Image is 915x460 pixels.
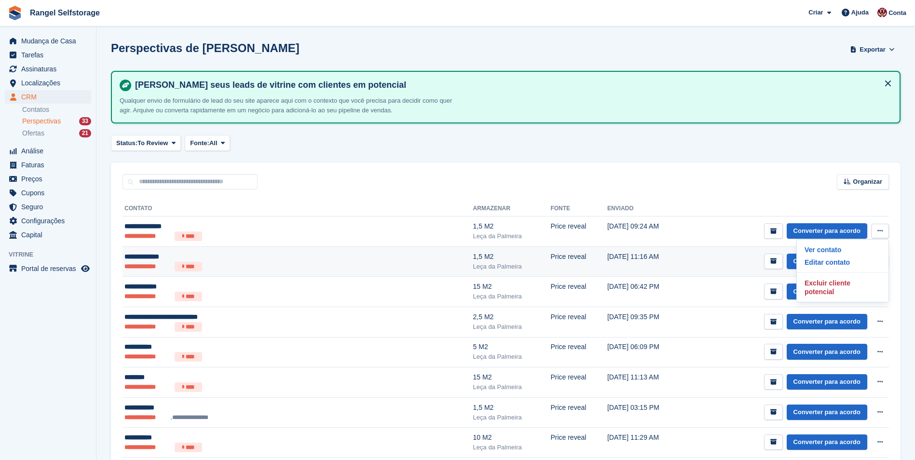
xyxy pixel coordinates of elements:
[21,90,79,104] span: CRM
[808,8,823,17] span: Criar
[473,282,551,292] div: 15 M2
[473,403,551,413] div: 1,5 M2
[21,62,79,76] span: Assinaturas
[848,41,897,57] button: Exportar
[111,135,181,151] button: Status: To Review
[21,158,79,172] span: Faturas
[473,262,551,271] div: Leça da Palmeira
[550,246,607,277] td: Price reveal
[5,62,91,76] a: menu
[22,116,91,126] a: Perspectivas 33
[21,214,79,228] span: Configurações
[123,201,473,216] th: Contato
[787,284,867,299] a: Converter para acordo
[21,228,79,242] span: Capital
[5,186,91,200] a: menu
[473,382,551,392] div: Leça da Palmeira
[607,201,690,216] th: Enviado
[21,186,79,200] span: Cupons
[607,427,690,458] td: [DATE] 11:29 AM
[5,76,91,90] a: menu
[22,129,44,138] span: Ofertas
[801,277,885,298] a: Excluir cliente potencial
[9,250,96,259] span: Vitrine
[5,172,91,186] a: menu
[116,138,137,148] span: Status:
[550,367,607,398] td: Price reveal
[5,214,91,228] a: menu
[550,277,607,307] td: Price reveal
[860,45,885,54] span: Exportar
[79,117,91,125] div: 33
[473,372,551,382] div: 15 M2
[473,322,551,332] div: Leça da Palmeira
[607,216,690,247] td: [DATE] 09:24 AM
[787,314,867,330] a: Converter para acordo
[787,405,867,420] a: Converter para acordo
[473,342,551,352] div: 5 M2
[5,158,91,172] a: menu
[550,397,607,427] td: Price reveal
[801,256,885,269] a: Editar contato
[877,8,887,17] img: Diana Moreira
[5,48,91,62] a: menu
[22,105,91,114] a: Contatos
[473,252,551,262] div: 1,5 M2
[550,307,607,337] td: Price reveal
[111,41,300,54] h1: Perspectivas de [PERSON_NAME]
[607,277,690,307] td: [DATE] 06:42 PM
[5,90,91,104] a: menu
[22,117,61,126] span: Perspectivas
[185,135,230,151] button: Fonte: All
[550,337,607,367] td: Price reveal
[787,223,867,239] a: Converter para acordo
[787,254,867,270] a: Converter para acordo
[22,128,91,138] a: Ofertas 21
[131,80,892,91] h4: [PERSON_NAME] seus leads de vitrine com clientes em potencial
[787,344,867,360] a: Converter para acordo
[79,129,91,137] div: 21
[550,427,607,458] td: Price reveal
[473,292,551,301] div: Leça da Palmeira
[607,397,690,427] td: [DATE] 03:15 PM
[137,138,168,148] span: To Review
[21,262,79,275] span: Portal de reservas
[5,262,91,275] a: menu
[801,244,885,256] a: Ver contato
[190,138,209,148] span: Fonte:
[473,201,551,216] th: Armazenar
[607,246,690,277] td: [DATE] 11:16 AM
[473,443,551,452] div: Leça da Palmeira
[209,138,218,148] span: All
[5,144,91,158] a: menu
[550,216,607,247] td: Price reveal
[21,200,79,214] span: Seguro
[888,8,906,18] span: Conta
[473,433,551,443] div: 10 M2
[550,201,607,216] th: Fonte
[21,48,79,62] span: Tarefas
[5,228,91,242] a: menu
[787,374,867,390] a: Converter para acordo
[851,8,869,17] span: Ajuda
[473,312,551,322] div: 2,5 M2
[473,231,551,241] div: Leça da Palmeira
[8,6,22,20] img: stora-icon-8386f47178a22dfd0bd8f6a31ec36ba5ce8667c1dd55bd0f319d3a0aa187defe.svg
[607,367,690,398] td: [DATE] 11:13 AM
[21,76,79,90] span: Localizações
[607,337,690,367] td: [DATE] 06:09 PM
[607,307,690,337] td: [DATE] 09:35 PM
[787,434,867,450] a: Converter para acordo
[5,200,91,214] a: menu
[26,5,104,21] a: Rangel Selfstorage
[21,172,79,186] span: Preços
[120,96,457,115] p: Qualquer envio de formulário de lead do seu site aparece aqui com o contexto que você precisa par...
[80,263,91,274] a: Loja de pré-visualização
[473,221,551,231] div: 1,5 M2
[473,413,551,422] div: Leça da Palmeira
[473,352,551,362] div: Leça da Palmeira
[21,144,79,158] span: Análise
